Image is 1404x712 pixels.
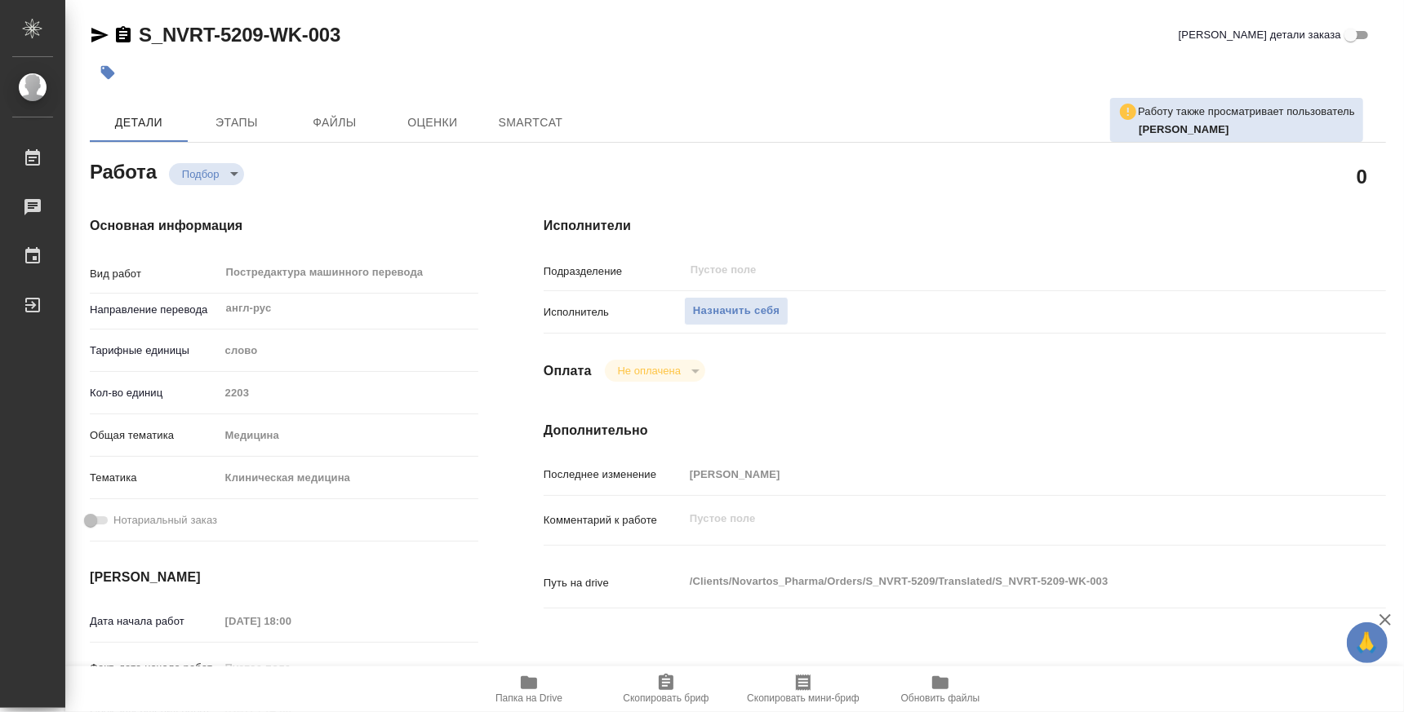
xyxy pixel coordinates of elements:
h4: Оплата [544,361,592,381]
span: Детали [100,113,178,133]
h2: 0 [1357,162,1367,190]
p: Тарифные единицы [90,343,220,359]
span: Скопировать мини-бриф [747,692,859,704]
p: Исполнитель [544,304,684,321]
span: Этапы [198,113,276,133]
p: Путь на drive [544,575,684,591]
p: Вид работ [90,266,220,282]
div: Медицина [220,422,478,449]
h4: [PERSON_NAME] [90,568,478,587]
input: Пустое поле [220,381,478,405]
p: Тематика [90,470,220,486]
input: Пустое поле [220,609,362,633]
h2: Работа [90,156,157,185]
div: Подбор [169,163,244,185]
span: Оценки [393,113,472,133]
button: 🙏 [1347,622,1388,663]
p: Последнее изменение [544,467,684,483]
input: Пустое поле [220,656,362,679]
p: Кол-во единиц [90,385,220,401]
div: Подбор [605,360,705,382]
div: Клиническая медицина [220,464,478,492]
div: слово [220,337,478,365]
button: Скопировать ссылку [113,25,133,45]
p: Дата начала работ [90,613,220,630]
span: Файлы [295,113,374,133]
button: Скопировать бриф [598,666,735,712]
span: Нотариальный заказ [113,512,217,528]
button: Назначить себя [684,297,789,325]
span: Папка на Drive [495,692,562,704]
span: Обновить файлы [901,692,980,704]
input: Пустое поле [684,462,1316,486]
p: Направление перевода [90,302,220,318]
h4: Исполнители [544,216,1386,236]
button: Не оплачена [613,364,686,378]
button: Скопировать ссылку для ЯМессенджера [90,25,109,45]
a: S_NVRT-5209-WK-003 [139,24,340,46]
h4: Дополнительно [544,421,1386,440]
button: Папка на Drive [460,666,598,712]
span: [PERSON_NAME] детали заказа [1179,27,1341,43]
button: Обновить файлы [872,666,1009,712]
p: Комментарий к работе [544,512,684,528]
p: Общая тематика [90,427,220,444]
p: Подразделение [544,263,684,280]
span: 🙏 [1353,626,1381,660]
textarea: /Clients/Novartos_Pharma/Orders/S_NVRT-5209/Translated/S_NVRT-5209-WK-003 [684,568,1316,595]
span: Назначить себя [693,302,780,321]
p: Факт. дата начала работ [90,660,220,676]
h4: Основная информация [90,216,478,236]
button: Скопировать мини-бриф [735,666,872,712]
span: SmartCat [491,113,570,133]
button: Добавить тэг [90,55,126,91]
button: Подбор [177,167,224,181]
span: Скопировать бриф [623,692,709,704]
input: Пустое поле [689,260,1277,280]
